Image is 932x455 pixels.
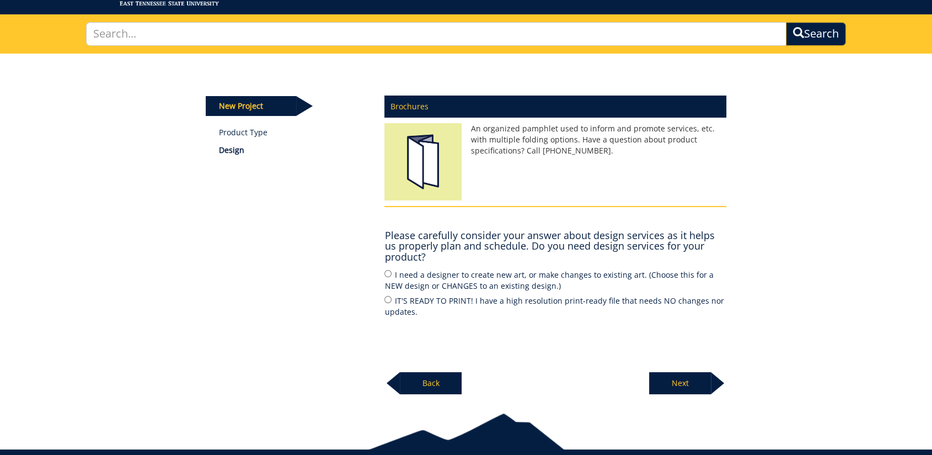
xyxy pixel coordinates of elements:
label: IT'S READY TO PRINT! I have a high resolution print-ready file that needs NO changes nor updates. [384,294,726,318]
p: New Project [206,96,296,116]
input: IT'S READY TO PRINT! I have a high resolution print-ready file that needs NO changes nor updates. [384,296,392,303]
p: Design [219,145,368,156]
p: Back [400,372,462,394]
input: Search... [86,22,786,46]
a: Product Type [219,127,368,138]
p: An organized pamphlet used to inform and promote services, etc. with multiple folding options. Ha... [384,123,726,156]
h4: Please carefully consider your answer about design services as it helps us properly plan and sche... [384,230,726,263]
p: Next [649,372,711,394]
p: Brochures [384,96,726,118]
input: I need a designer to create new art, or make changes to existing art. (Choose this for a NEW desi... [384,270,392,277]
button: Search [786,22,846,46]
label: I need a designer to create new art, or make changes to existing art. (Choose this for a NEW desi... [384,268,726,292]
